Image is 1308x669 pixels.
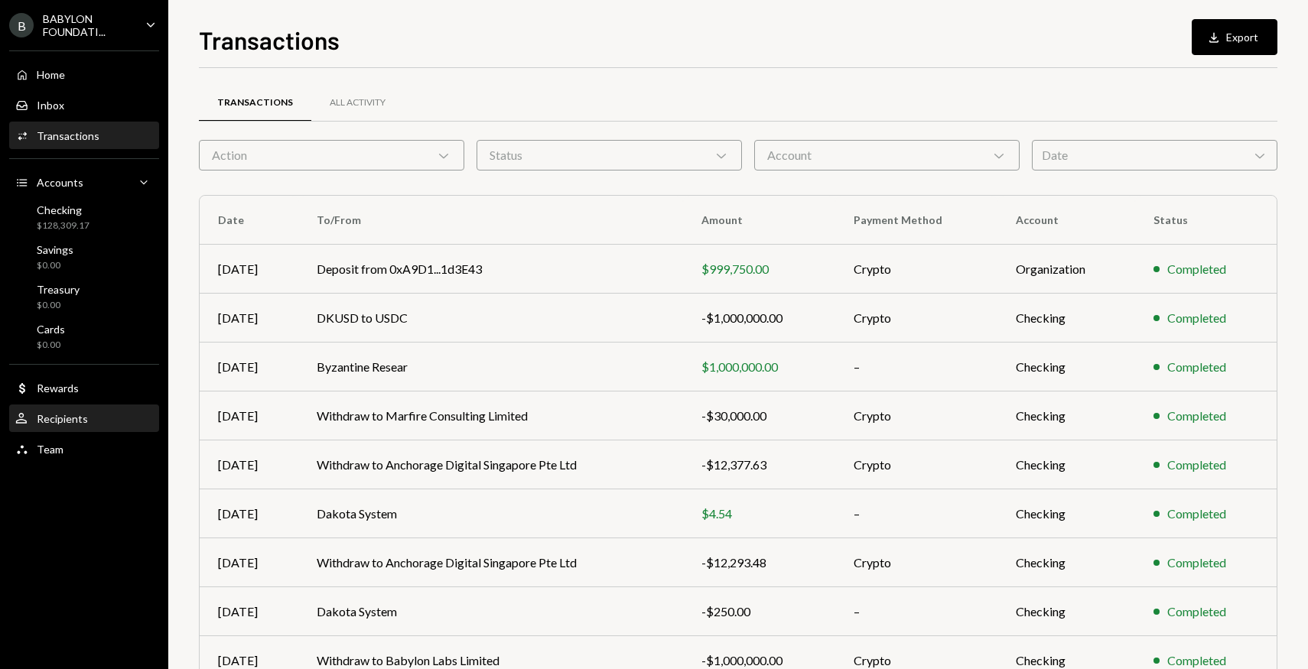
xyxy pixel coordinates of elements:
[37,299,80,312] div: $0.00
[37,99,64,112] div: Inbox
[298,538,682,587] td: Withdraw to Anchorage Digital Singapore Pte Ltd
[218,554,280,572] div: [DATE]
[9,60,159,88] a: Home
[298,245,682,294] td: Deposit from 0xA9D1...1d3E43
[701,260,817,278] div: $999,750.00
[835,538,997,587] td: Crypto
[997,343,1135,391] td: Checking
[9,374,159,401] a: Rewards
[701,505,817,523] div: $4.54
[835,343,997,391] td: –
[701,309,817,327] div: -$1,000,000.00
[218,358,280,376] div: [DATE]
[311,83,404,122] a: All Activity
[1167,505,1226,523] div: Completed
[701,456,817,474] div: -$12,377.63
[218,260,280,278] div: [DATE]
[1192,19,1277,55] button: Export
[37,259,73,272] div: $0.00
[701,358,817,376] div: $1,000,000.00
[997,489,1135,538] td: Checking
[9,404,159,432] a: Recipients
[37,443,63,456] div: Team
[835,245,997,294] td: Crypto
[43,12,133,38] div: BABYLON FOUNDATI...
[199,24,340,55] h1: Transactions
[477,140,742,170] div: Status
[9,318,159,355] a: Cards$0.00
[37,68,65,81] div: Home
[1032,140,1277,170] div: Date
[997,587,1135,636] td: Checking
[330,96,386,109] div: All Activity
[1167,602,1226,621] div: Completed
[835,294,997,343] td: Crypto
[200,196,298,245] th: Date
[298,196,682,245] th: To/From
[835,196,997,245] th: Payment Method
[37,323,65,336] div: Cards
[218,602,280,621] div: [DATE]
[997,538,1135,587] td: Checking
[37,243,73,256] div: Savings
[9,91,159,119] a: Inbox
[37,176,83,189] div: Accounts
[9,122,159,149] a: Transactions
[298,343,682,391] td: Byzantine Resear
[298,587,682,636] td: Dakota System
[218,407,280,425] div: [DATE]
[199,140,464,170] div: Action
[9,13,34,37] div: B
[1167,309,1226,327] div: Completed
[298,440,682,489] td: Withdraw to Anchorage Digital Singapore Pte Ltd
[1167,554,1226,572] div: Completed
[37,203,89,216] div: Checking
[701,602,817,621] div: -$250.00
[37,219,89,232] div: $128,309.17
[754,140,1020,170] div: Account
[37,382,79,395] div: Rewards
[9,278,159,315] a: Treasury$0.00
[298,391,682,440] td: Withdraw to Marfire Consulting Limited
[835,587,997,636] td: –
[701,407,817,425] div: -$30,000.00
[997,196,1135,245] th: Account
[701,554,817,572] div: -$12,293.48
[218,456,280,474] div: [DATE]
[37,283,80,296] div: Treasury
[199,83,311,122] a: Transactions
[218,309,280,327] div: [DATE]
[298,294,682,343] td: DKUSD to USDC
[1135,196,1277,245] th: Status
[997,245,1135,294] td: Organization
[9,239,159,275] a: Savings$0.00
[9,435,159,463] a: Team
[37,339,65,352] div: $0.00
[1167,456,1226,474] div: Completed
[835,440,997,489] td: Crypto
[997,391,1135,440] td: Checking
[9,168,159,196] a: Accounts
[997,294,1135,343] td: Checking
[9,199,159,235] a: Checking$128,309.17
[218,505,280,523] div: [DATE]
[997,440,1135,489] td: Checking
[37,129,99,142] div: Transactions
[1167,358,1226,376] div: Completed
[1167,407,1226,425] div: Completed
[298,489,682,538] td: Dakota System
[683,196,835,245] th: Amount
[835,391,997,440] td: Crypto
[1167,260,1226,278] div: Completed
[217,96,293,109] div: Transactions
[37,412,88,425] div: Recipients
[835,489,997,538] td: –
